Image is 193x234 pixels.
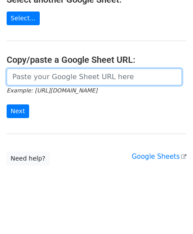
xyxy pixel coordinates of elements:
a: Google Sheets [132,153,186,161]
a: Select... [7,12,40,25]
small: Example: [URL][DOMAIN_NAME] [7,87,97,94]
h4: Copy/paste a Google Sheet URL: [7,54,186,65]
a: Need help? [7,152,49,165]
input: Paste your Google Sheet URL here [7,69,182,85]
input: Next [7,104,29,118]
iframe: Chat Widget [149,192,193,234]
